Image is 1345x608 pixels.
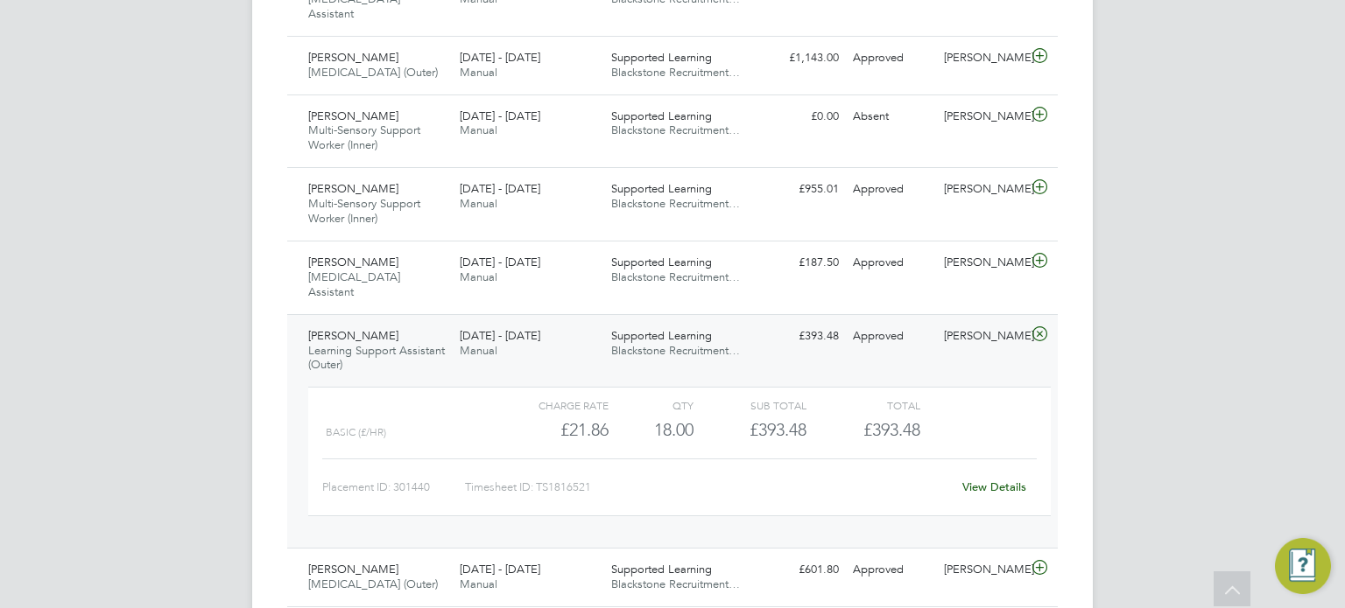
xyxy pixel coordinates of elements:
[846,175,937,204] div: Approved
[611,343,740,358] span: Blackstone Recruitment…
[460,562,540,577] span: [DATE] - [DATE]
[460,269,497,284] span: Manual
[846,102,937,131] div: Absent
[611,108,712,123] span: Supported Learning
[937,102,1028,131] div: [PERSON_NAME]
[308,122,420,152] span: Multi-Sensory Support Worker (Inner)
[460,122,497,137] span: Manual
[308,65,438,80] span: [MEDICAL_DATA] (Outer)
[460,50,540,65] span: [DATE] - [DATE]
[611,196,740,211] span: Blackstone Recruitment…
[846,248,937,277] div: Approved
[609,395,694,416] div: QTY
[755,322,846,351] div: £393.48
[846,322,937,351] div: Approved
[308,562,398,577] span: [PERSON_NAME]
[937,248,1028,277] div: [PERSON_NAME]
[937,44,1028,73] div: [PERSON_NAME]
[308,196,420,226] span: Multi-Sensory Support Worker (Inner)
[694,416,806,444] div: £393.48
[326,426,386,438] span: Basic (£/HR)
[460,343,497,358] span: Manual
[611,181,712,196] span: Supported Learning
[308,343,445,373] span: Learning Support Assistant (Outer)
[755,44,846,73] div: £1,143.00
[863,419,920,440] span: £393.48
[611,269,740,284] span: Blackstone Recruitment…
[937,556,1028,584] div: [PERSON_NAME]
[806,395,919,416] div: Total
[465,473,951,501] div: Timesheet ID: TS1816521
[308,577,438,591] span: [MEDICAL_DATA] (Outer)
[611,122,740,137] span: Blackstone Recruitment…
[611,65,740,80] span: Blackstone Recruitment…
[937,175,1028,204] div: [PERSON_NAME]
[460,255,540,269] span: [DATE] - [DATE]
[611,328,712,343] span: Supported Learning
[460,181,540,196] span: [DATE] - [DATE]
[937,322,1028,351] div: [PERSON_NAME]
[308,269,400,299] span: [MEDICAL_DATA] Assistant
[611,562,712,577] span: Supported Learning
[496,416,609,444] div: £21.86
[609,416,694,444] div: 18.00
[846,556,937,584] div: Approved
[755,102,846,131] div: £0.00
[694,395,806,416] div: Sub Total
[611,577,740,591] span: Blackstone Recruitment…
[755,556,846,584] div: £601.80
[846,44,937,73] div: Approved
[460,108,540,123] span: [DATE] - [DATE]
[460,196,497,211] span: Manual
[308,255,398,269] span: [PERSON_NAME]
[460,577,497,591] span: Manual
[496,395,609,416] div: Charge rate
[322,473,465,501] div: Placement ID: 301440
[308,181,398,196] span: [PERSON_NAME]
[460,65,497,80] span: Manual
[755,248,846,277] div: £187.50
[611,255,712,269] span: Supported Learning
[460,328,540,343] span: [DATE] - [DATE]
[962,479,1026,494] a: View Details
[1275,538,1331,594] button: Engage Resource Center
[308,50,398,65] span: [PERSON_NAME]
[308,108,398,123] span: [PERSON_NAME]
[611,50,712,65] span: Supported Learning
[308,328,398,343] span: [PERSON_NAME]
[755,175,846,204] div: £955.01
